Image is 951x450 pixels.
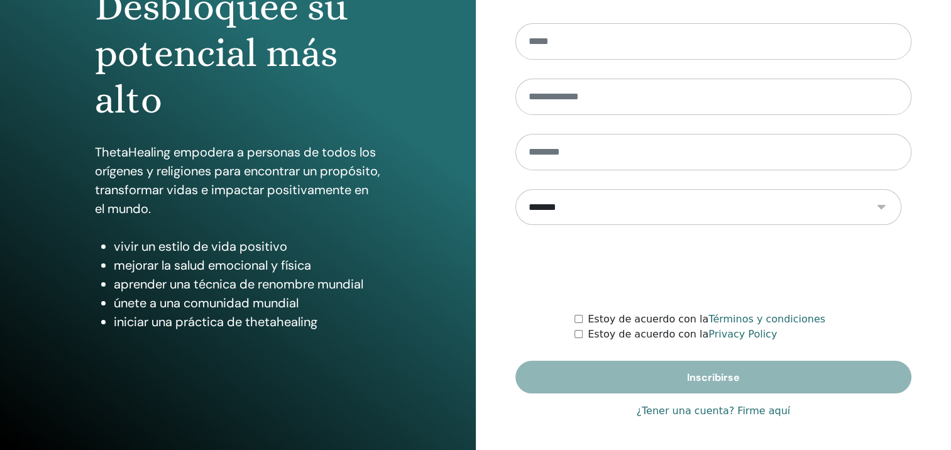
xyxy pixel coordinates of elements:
[114,312,380,331] li: iniciar una práctica de thetahealing
[114,275,380,294] li: aprender una técnica de renombre mundial
[95,143,380,218] p: ThetaHealing empodera a personas de todos los orígenes y religiones para encontrar un propósito, ...
[708,313,825,325] a: Términos y condiciones
[114,256,380,275] li: mejorar la salud emocional y física
[708,328,777,340] a: Privacy Policy
[588,312,825,327] label: Estoy de acuerdo con la
[114,237,380,256] li: vivir un estilo de vida positivo
[588,327,777,342] label: Estoy de acuerdo con la
[618,244,809,293] iframe: reCAPTCHA
[636,403,790,419] a: ¿Tener una cuenta? Firme aquí
[114,294,380,312] li: únete a una comunidad mundial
